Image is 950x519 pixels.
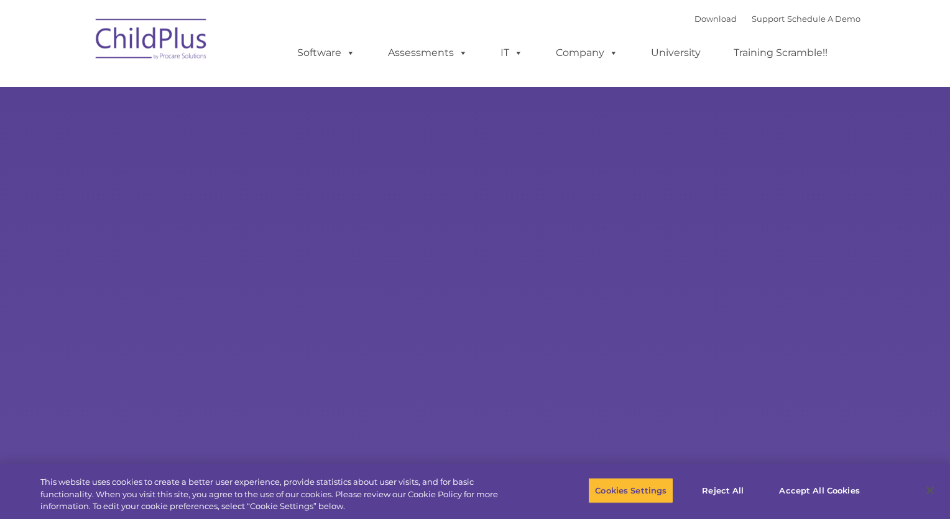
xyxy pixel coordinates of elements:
a: Company [543,40,630,65]
a: IT [488,40,535,65]
button: Close [916,477,944,504]
a: Training Scramble!! [721,40,840,65]
a: Software [285,40,367,65]
a: Download [694,14,737,24]
a: University [639,40,713,65]
a: Assessments [376,40,480,65]
a: Schedule A Demo [787,14,860,24]
a: Support [752,14,785,24]
img: ChildPlus by Procare Solutions [90,10,214,72]
button: Accept All Cookies [772,477,866,503]
button: Cookies Settings [588,477,673,503]
button: Reject All [684,477,762,503]
font: | [694,14,860,24]
div: This website uses cookies to create a better user experience, provide statistics about user visit... [40,476,522,513]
